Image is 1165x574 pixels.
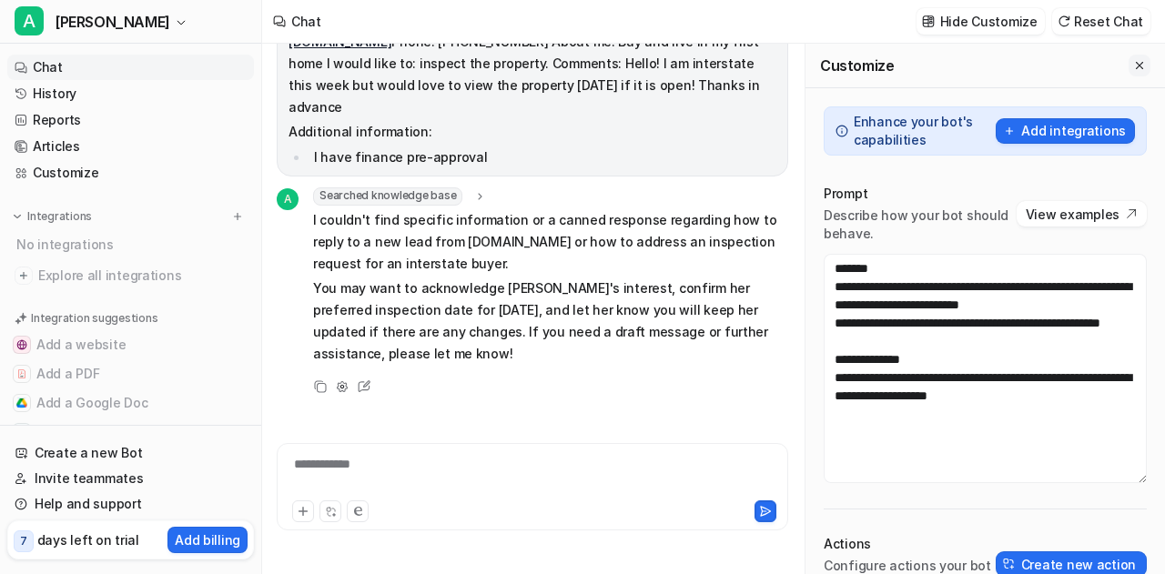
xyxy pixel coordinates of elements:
p: Integrations [27,209,92,224]
img: create-action-icon.svg [1003,558,1016,570]
p: Hide Customize [940,12,1038,31]
a: Chat [7,55,254,80]
p: User Details: Name: [PERSON_NAME] Email: Phone: [PHONE_NUMBER] About me: Buy and live in my first... [289,9,776,118]
button: Add to ZendeskAdd to Zendesk [7,418,254,447]
button: Reset Chat [1052,8,1150,35]
a: Create a new Bot [7,440,254,466]
p: I couldn't find specific information or a canned response regarding how to reply to a new lead fr... [313,209,788,275]
button: Add billing [167,527,248,553]
button: Close flyout [1129,55,1150,76]
span: A [277,188,299,210]
h2: Customize [820,56,894,75]
img: Add a PDF [16,368,27,379]
button: Add a PDFAdd a PDF [7,359,254,388]
p: Actions [824,535,996,553]
span: [PERSON_NAME] [55,9,170,35]
p: Enhance your bot's capabilities [854,113,990,149]
button: Add a websiteAdd a website [7,330,254,359]
p: You may want to acknowledge [PERSON_NAME]'s interest, confirm her preferred inspection date for [... [313,277,788,365]
img: Add a website [16,339,27,350]
p: 7 [20,533,27,549]
img: explore all integrations [15,267,33,285]
img: customize [922,15,935,28]
a: History [7,81,254,106]
img: reset [1058,15,1070,28]
button: Add a Google DocAdd a Google Doc [7,388,254,418]
p: Additional information: [289,121,776,143]
a: Help and support [7,491,254,517]
div: No integrations [11,229,254,259]
p: Describe how your bot should behave. [824,206,1017,243]
button: Hide Customize [917,8,1045,35]
p: Integration suggestions [31,310,157,327]
span: Searched knowledge base [313,187,462,206]
a: Articles [7,134,254,159]
a: Reports [7,107,254,133]
p: Add billing [175,530,240,549]
a: Invite teammates [7,466,254,491]
button: Add integrations [996,118,1135,144]
a: [EMAIL_ADDRESS][DOMAIN_NAME] [289,12,664,49]
span: Explore all integrations [38,261,247,290]
li: I have finance pre-approval [309,146,776,168]
p: days left on trial [37,530,139,549]
img: Add a Google Doc [16,398,27,408]
img: expand menu [11,210,24,223]
div: Chat [291,12,321,31]
span: A [15,6,44,35]
img: menu_add.svg [231,210,244,223]
a: Customize [7,160,254,186]
button: Integrations [7,207,97,226]
p: Prompt [824,185,1017,203]
a: Explore all integrations [7,263,254,288]
button: View examples [1017,201,1147,227]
